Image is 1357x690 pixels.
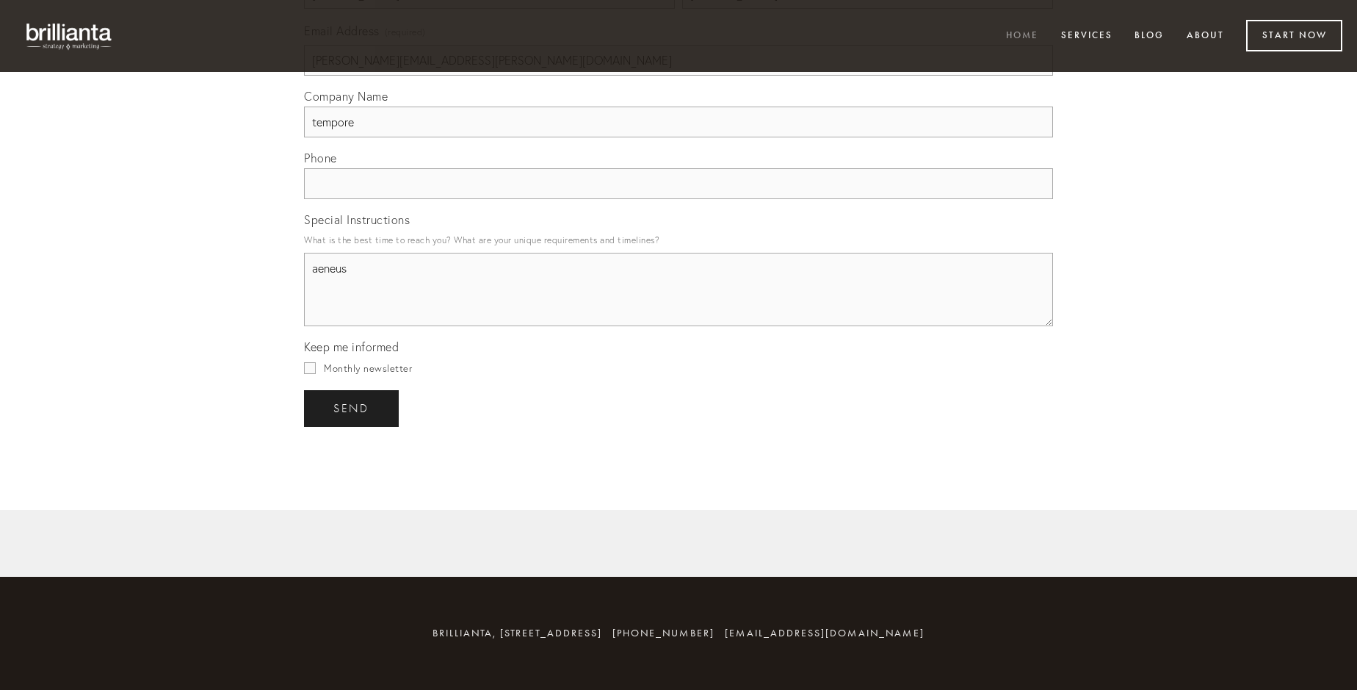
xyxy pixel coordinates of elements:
textarea: aeneus [304,253,1053,326]
p: What is the best time to reach you? What are your unique requirements and timelines? [304,230,1053,250]
input: Monthly newsletter [304,362,316,374]
span: [PHONE_NUMBER] [612,627,714,639]
span: brillianta, [STREET_ADDRESS] [433,627,602,639]
span: Monthly newsletter [324,362,412,374]
a: About [1177,24,1234,48]
span: Keep me informed [304,339,399,354]
a: Home [996,24,1048,48]
button: sendsend [304,390,399,427]
a: [EMAIL_ADDRESS][DOMAIN_NAME] [725,627,924,639]
span: send [333,402,369,415]
img: brillianta - research, strategy, marketing [15,15,125,57]
span: Special Instructions [304,212,410,227]
span: Phone [304,151,337,165]
a: Services [1052,24,1122,48]
a: Start Now [1246,20,1342,51]
a: Blog [1125,24,1173,48]
span: Company Name [304,89,388,104]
